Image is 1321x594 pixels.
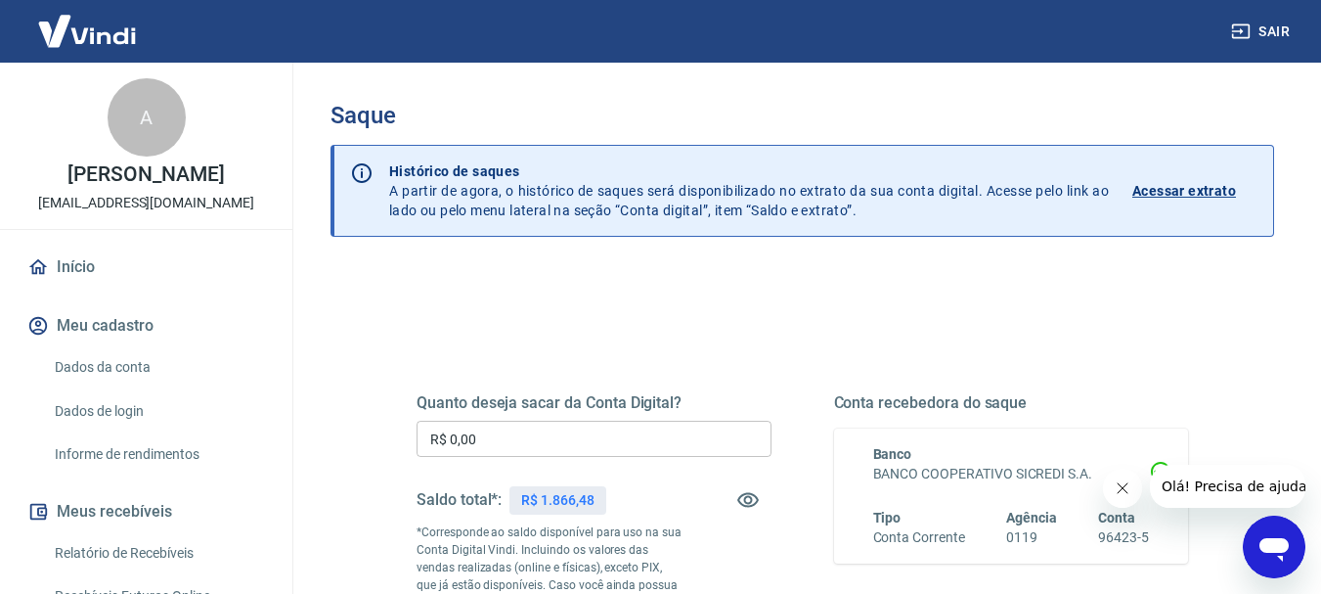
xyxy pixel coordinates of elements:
iframe: Mensagem da empresa [1150,465,1305,508]
button: Sair [1227,14,1298,50]
span: Tipo [873,510,902,525]
h6: Conta Corrente [873,527,965,548]
iframe: Botão para abrir a janela de mensagens [1243,516,1305,578]
button: Meus recebíveis [23,490,269,533]
div: A [108,78,186,157]
h6: 96423-5 [1098,527,1149,548]
p: R$ 1.866,48 [521,490,594,511]
p: A partir de agora, o histórico de saques será disponibilizado no extrato da sua conta digital. Ac... [389,161,1109,220]
a: Início [23,246,269,289]
h3: Saque [330,102,1274,129]
a: Relatório de Recebíveis [47,533,269,573]
span: Olá! Precisa de ajuda? [12,14,164,29]
a: Dados da conta [47,347,269,388]
p: [PERSON_NAME] [67,164,224,185]
span: Conta [1098,510,1135,525]
a: Informe de rendimentos [47,434,269,475]
span: Agência [1006,510,1057,525]
img: Vindi [23,1,151,61]
span: Banco [873,446,912,462]
p: Acessar extrato [1132,181,1236,201]
p: [EMAIL_ADDRESS][DOMAIN_NAME] [38,193,254,213]
p: Histórico de saques [389,161,1109,181]
h6: BANCO COOPERATIVO SICREDI S.A. [873,464,1150,484]
h6: 0119 [1006,527,1057,548]
h5: Saldo total*: [417,490,502,510]
iframe: Fechar mensagem [1103,469,1142,508]
a: Dados de login [47,391,269,432]
button: Meu cadastro [23,304,269,347]
a: Acessar extrato [1132,161,1257,220]
h5: Quanto deseja sacar da Conta Digital? [417,393,771,413]
h5: Conta recebedora do saque [834,393,1189,413]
